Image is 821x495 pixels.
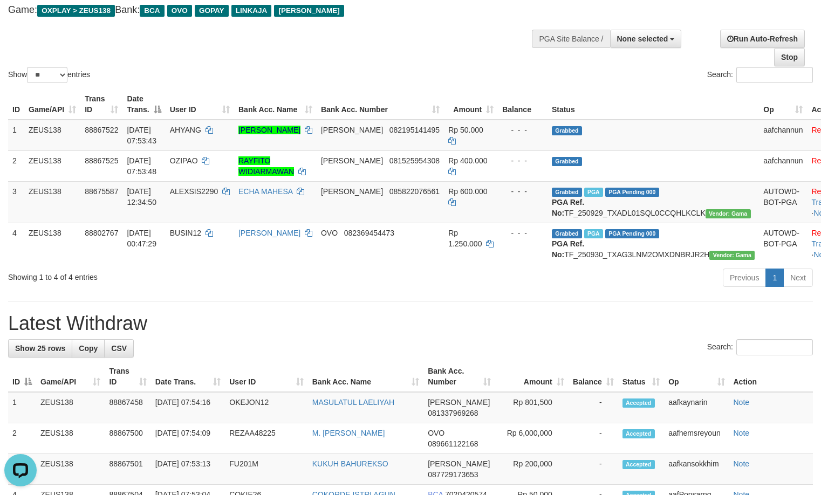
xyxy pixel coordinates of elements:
button: None selected [610,30,682,48]
span: Grabbed [552,126,582,135]
span: Rp 1.250.000 [448,229,482,248]
button: Open LiveChat chat widget [4,4,37,37]
td: ZEUS138 [24,223,80,264]
span: None selected [617,35,668,43]
td: Rp 6,000,000 [495,423,569,454]
th: ID: activate to sort column descending [8,361,36,392]
td: - [569,454,618,485]
td: 1 [8,120,24,151]
input: Search: [736,67,813,83]
td: 88867500 [105,423,150,454]
div: - - - [502,125,543,135]
a: Previous [723,269,766,287]
td: aafkaynarin [664,392,729,423]
td: AUTOWD-BOT-PGA [759,223,807,264]
a: [PERSON_NAME] [238,126,300,134]
td: OKEJON12 [225,392,308,423]
div: - - - [502,155,543,166]
span: 88675587 [85,187,118,196]
td: ZEUS138 [24,120,80,151]
th: User ID: activate to sort column ascending [166,89,234,120]
span: [PERSON_NAME] [428,398,490,407]
span: Copy [79,344,98,353]
span: Copy 081525954308 to clipboard [389,156,440,165]
td: aafkansokkhim [664,454,729,485]
th: Trans ID: activate to sort column ascending [80,89,122,120]
td: aafchannun [759,150,807,181]
a: [PERSON_NAME] [238,229,300,237]
span: BCA [140,5,164,17]
span: Grabbed [552,188,582,197]
th: Balance [498,89,548,120]
th: Status: activate to sort column ascending [618,361,664,392]
label: Search: [707,67,813,83]
span: [PERSON_NAME] [274,5,344,17]
a: ECHA MAHESA [238,187,292,196]
h1: Latest Withdraw [8,313,813,334]
span: 88802767 [85,229,118,237]
td: [DATE] 07:54:09 [151,423,225,454]
td: aafhemsreyoun [664,423,729,454]
span: OXPLAY > ZEUS138 [37,5,115,17]
span: [PERSON_NAME] [321,156,383,165]
td: TF_250930_TXAG3LNM2OMXDNBRJR2H [548,223,759,264]
a: KUKUH BAHUREKSO [312,459,388,468]
th: Bank Acc. Name: activate to sort column ascending [308,361,423,392]
th: Date Trans.: activate to sort column descending [122,89,165,120]
span: Copy 082195141495 to clipboard [389,126,440,134]
td: TF_250929_TXADL01SQL0CCQHLKCLK [548,181,759,223]
span: Marked by aafsreyleap [584,229,603,238]
th: ID [8,89,24,120]
span: Show 25 rows [15,344,65,353]
div: - - - [502,186,543,197]
td: [DATE] 07:54:16 [151,392,225,423]
th: Op: activate to sort column ascending [664,361,729,392]
span: ALEXSIS2290 [170,187,218,196]
b: PGA Ref. No: [552,239,584,259]
span: Rp 50.000 [448,126,483,134]
span: Vendor URL: https://trx31.1velocity.biz [706,209,751,218]
td: - [569,392,618,423]
span: Copy 087729173653 to clipboard [428,470,478,479]
span: Accepted [622,460,655,469]
th: User ID: activate to sort column ascending [225,361,308,392]
td: Rp 801,500 [495,392,569,423]
td: 88867458 [105,392,150,423]
th: Game/API: activate to sort column ascending [36,361,105,392]
a: Note [734,398,750,407]
b: PGA Ref. No: [552,198,584,217]
td: REZAA48225 [225,423,308,454]
td: - [569,423,618,454]
th: Bank Acc. Number: activate to sort column ascending [423,361,495,392]
span: Copy 081337969268 to clipboard [428,409,478,417]
td: ZEUS138 [36,423,105,454]
span: Marked by aafpengsreynich [584,188,603,197]
a: Show 25 rows [8,339,72,357]
th: Op: activate to sort column ascending [759,89,807,120]
th: Trans ID: activate to sort column ascending [105,361,150,392]
a: RAYFITO WIDIARMAWAN [238,156,294,176]
td: ZEUS138 [36,392,105,423]
span: 88867525 [85,156,118,165]
span: [PERSON_NAME] [428,459,490,468]
span: Copy 089661122168 to clipboard [428,439,478,448]
a: Run Auto-Refresh [720,30,805,48]
a: Copy [72,339,105,357]
td: 4 [8,223,24,264]
th: Bank Acc. Name: activate to sort column ascending [234,89,317,120]
th: Balance: activate to sort column ascending [569,361,618,392]
th: Date Trans.: activate to sort column ascending [151,361,225,392]
span: OZIPAO [170,156,198,165]
td: Rp 200,000 [495,454,569,485]
span: Grabbed [552,229,582,238]
div: PGA Site Balance / [532,30,610,48]
span: [DATE] 12:34:50 [127,187,156,207]
th: Action [729,361,813,392]
span: [DATE] 07:53:48 [127,156,156,176]
div: - - - [502,228,543,238]
td: 88867501 [105,454,150,485]
span: Copy 082369454473 to clipboard [344,229,394,237]
select: Showentries [27,67,67,83]
th: Amount: activate to sort column ascending [444,89,498,120]
span: [DATE] 07:53:43 [127,126,156,145]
